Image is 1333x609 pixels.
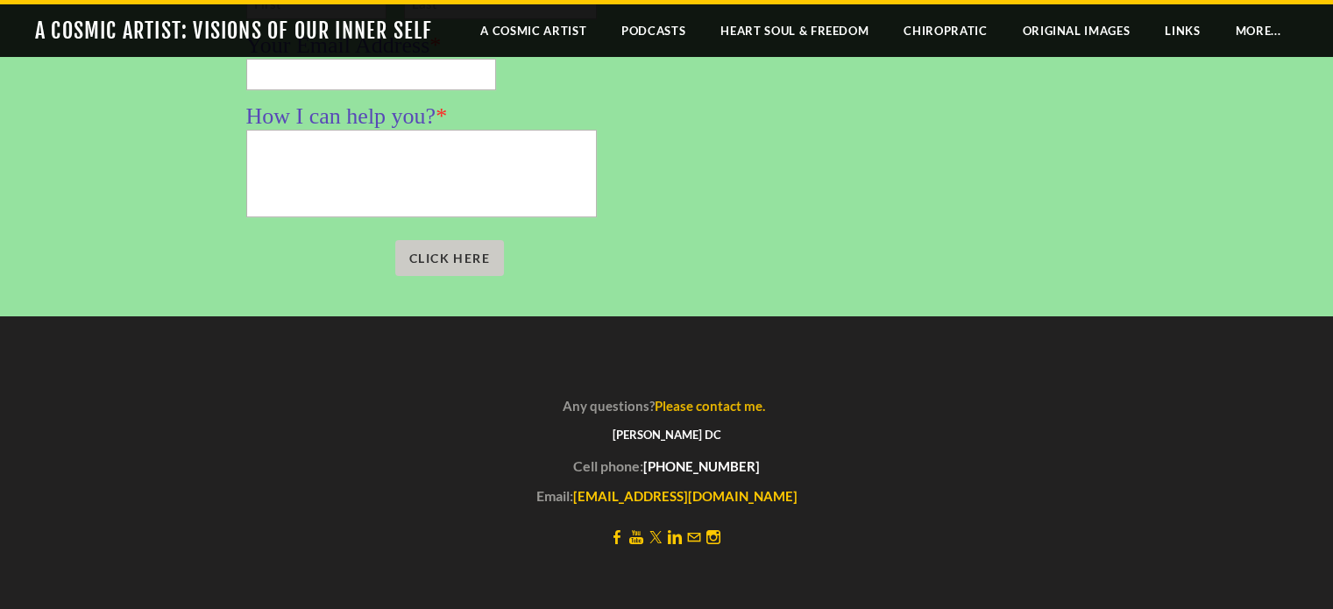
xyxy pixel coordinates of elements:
a: Mail [687,528,701,545]
a: LINKS [1147,4,1217,57]
a: A Cosmic Artist [463,4,604,57]
a: Heart Soul & Freedom [703,4,886,57]
a: Facebook [610,528,624,545]
a: Youtube [629,528,643,545]
font: Cell phone: [573,457,643,474]
a: Linkedin [668,528,682,545]
span: Click Here [395,240,504,276]
a: Original Images [1004,4,1147,57]
a: Instagram [706,528,720,545]
a: [EMAIL_ADDRESS][DOMAIN_NAME] [573,488,798,504]
a: Please contact me. [655,398,765,414]
font: Email: [536,487,573,504]
a: Twitter [649,528,663,545]
h2: Any questions? [246,382,1088,427]
a: Chiropratic [886,4,1004,57]
a: Podcasts [604,4,703,57]
strong: [PERSON_NAME] DC [613,428,721,442]
a: A COSMIC ARTIST: VISIONS OF OUR INNER SELF [35,18,432,44]
a: more... [1217,4,1298,57]
label: How I can help you? [246,103,448,130]
span: [PHONE_NUMBER] [643,458,760,474]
